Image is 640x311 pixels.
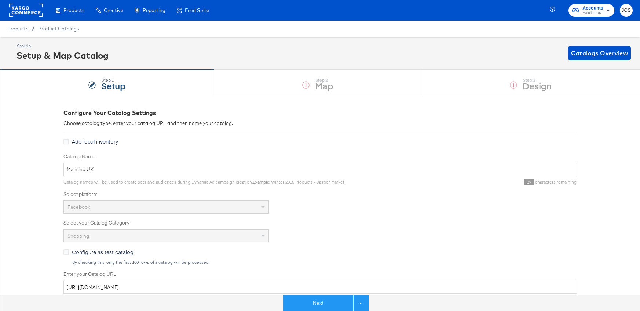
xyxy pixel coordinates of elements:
span: Feed Suite [185,7,209,13]
input: Name your catalog e.g. My Dynamic Product Catalog [63,163,577,176]
strong: Example [253,179,269,185]
strong: Setup [101,79,125,92]
span: Facebook [67,204,90,210]
div: Assets [17,42,109,49]
label: Select platform [63,191,577,198]
span: Products [7,26,28,32]
a: Product Catalogs [38,26,79,32]
button: Catalogs Overview [568,46,631,60]
label: Enter your Catalog URL [63,271,577,278]
div: Choose catalog type, enter your catalog URL and then name your catalog. [63,120,577,127]
span: Reporting [143,7,165,13]
span: Catalogs Overview [571,48,628,58]
div: By checking this, only the first 100 rows of a catalog will be processed. [72,260,577,265]
div: Setup & Map Catalog [17,49,109,62]
span: Products [63,7,84,13]
span: JCS [623,6,630,15]
span: Catalog names will be used to create sets and audiences during Dynamic Ad campaign creation. : Wi... [63,179,344,185]
span: / [28,26,38,32]
span: Creative [104,7,123,13]
div: Step: 1 [101,78,125,83]
span: Add local inventory [72,138,118,145]
button: JCS [620,4,633,17]
div: characters remaining [344,179,577,185]
span: 89 [524,179,534,185]
button: AccountsMainline UK [568,4,614,17]
span: Accounts [582,4,603,12]
input: Enter Catalog URL, e.g. http://www.example.com/products.xml [63,281,577,294]
label: Catalog Name [63,153,577,160]
div: Configure Your Catalog Settings [63,109,577,117]
label: Select your Catalog Category [63,219,577,226]
span: Mainline UK [582,10,603,16]
span: Configure as test catalog [72,248,134,256]
span: Shopping [67,233,89,239]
